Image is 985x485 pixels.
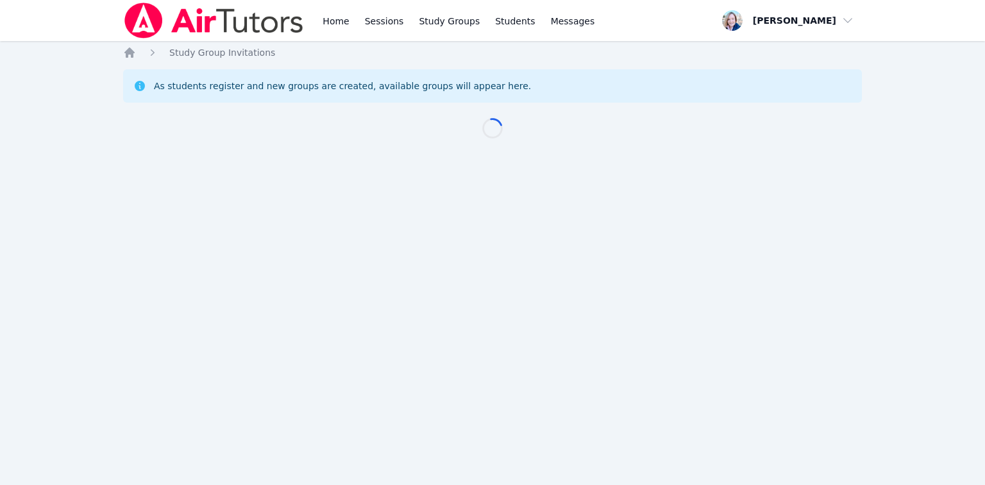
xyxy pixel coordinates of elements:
span: Study Group Invitations [169,47,275,58]
span: Messages [551,15,595,28]
div: As students register and new groups are created, available groups will appear here. [154,80,531,92]
nav: Breadcrumb [123,46,862,59]
img: Air Tutors [123,3,305,38]
a: Study Group Invitations [169,46,275,59]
